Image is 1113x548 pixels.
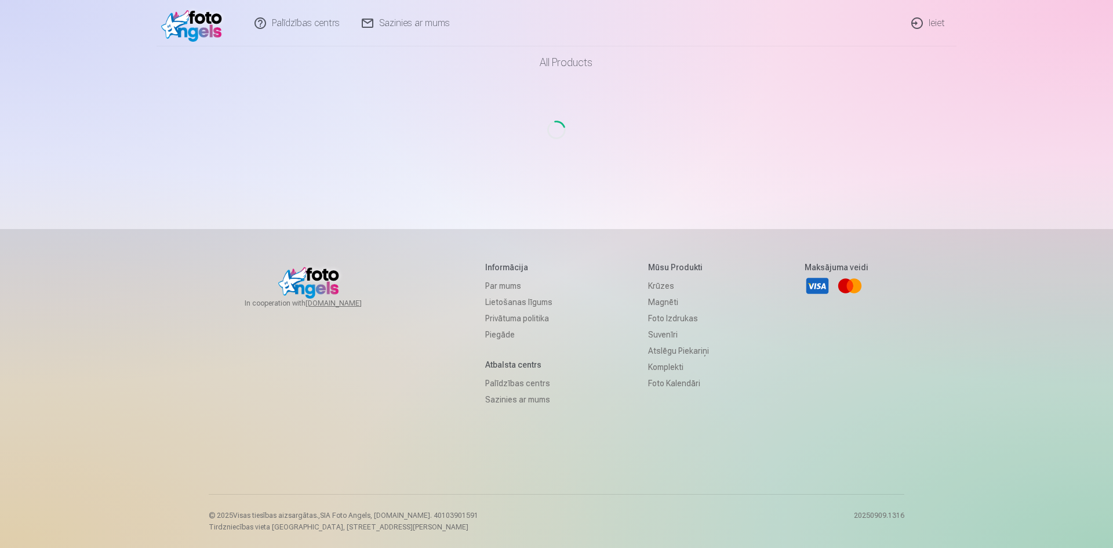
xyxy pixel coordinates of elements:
a: Komplekti [648,359,709,375]
a: Magnēti [648,294,709,310]
a: Lietošanas līgums [485,294,552,310]
a: Privātuma politika [485,310,552,326]
p: 20250909.1316 [854,511,904,532]
span: SIA Foto Angels, [DOMAIN_NAME]. 40103901591 [320,511,478,520]
a: Mastercard [837,273,863,299]
a: Par mums [485,278,552,294]
a: Palīdzības centrs [485,375,552,391]
a: Sazinies ar mums [485,391,552,408]
p: © 2025 Visas tiesības aizsargātas. , [209,511,478,520]
img: /v1 [161,5,228,42]
a: Foto izdrukas [648,310,709,326]
h5: Informācija [485,262,552,273]
p: Tirdzniecības vieta [GEOGRAPHIC_DATA], [STREET_ADDRESS][PERSON_NAME] [209,522,478,532]
a: Visa [805,273,830,299]
h5: Mūsu produkti [648,262,709,273]
a: All products [507,46,606,79]
span: In cooperation with [245,299,390,308]
a: [DOMAIN_NAME] [305,299,390,308]
a: Atslēgu piekariņi [648,343,709,359]
a: Krūzes [648,278,709,294]
a: Piegāde [485,326,552,343]
a: Suvenīri [648,326,709,343]
h5: Maksājuma veidi [805,262,868,273]
h5: Atbalsta centrs [485,359,552,371]
a: Foto kalendāri [648,375,709,391]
